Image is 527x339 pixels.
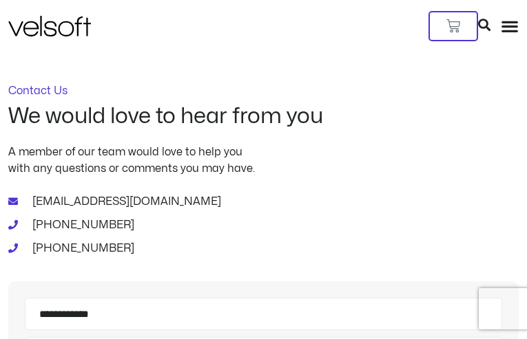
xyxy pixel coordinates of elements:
h2: We would love to hear from you [8,105,519,128]
span: [PHONE_NUMBER] [29,240,134,256]
span: [PHONE_NUMBER] [29,217,134,233]
img: Velsoft Training Materials [8,16,91,36]
span: [EMAIL_ADDRESS][DOMAIN_NAME] [29,193,221,210]
p: A member of our team would love to help you with any questions or comments you may have. [8,144,519,177]
div: Menu Toggle [501,17,519,35]
a: [EMAIL_ADDRESS][DOMAIN_NAME] [8,193,519,210]
p: Contact Us [8,85,519,96]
